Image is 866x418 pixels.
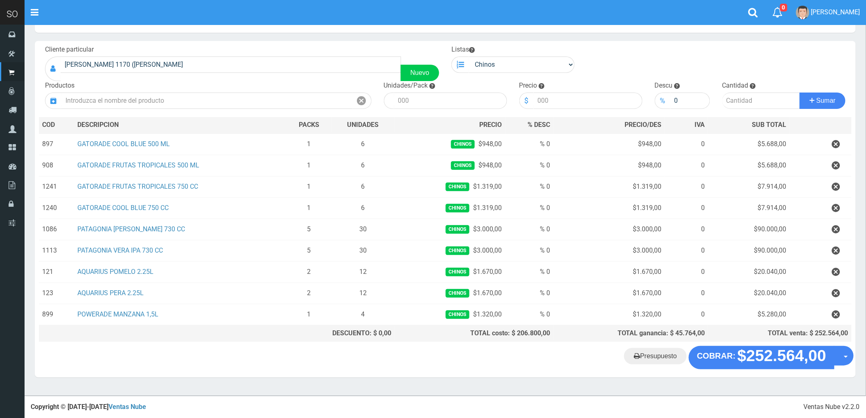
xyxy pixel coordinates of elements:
td: 6 [332,133,395,155]
span: Chinos [446,225,469,234]
th: DES [74,117,286,133]
span: CRIPCION [89,121,119,129]
td: 1 [286,176,332,197]
td: $20.040,00 [708,282,789,304]
label: Listas [451,45,475,54]
td: $3.000,00 [395,240,505,261]
strong: COBRAR: [697,351,735,360]
div: TOTAL ganancia: $ 45.764,00 [557,329,705,338]
input: 000 [670,93,710,109]
label: Cliente particular [45,45,94,54]
td: 123 [39,282,74,304]
td: $1.319,00 [395,197,505,219]
td: $1.670,00 [553,261,665,282]
td: % 0 [505,197,553,219]
div: Ventas Nube v2.2.0 [804,402,860,412]
a: POWERADE MANZANA 1,5L [77,310,158,318]
a: Nuevo [401,65,439,81]
td: $1.670,00 [553,282,665,304]
div: TOTAL costo: $ 206.800,00 [398,329,550,338]
td: 2 [286,282,332,304]
div: % [655,93,670,109]
td: 0 [665,240,708,261]
span: IVA [695,121,705,129]
span: Chinos [446,183,469,191]
td: 1 [286,197,332,219]
td: 0 [665,304,708,325]
td: 4 [332,304,395,325]
button: Sumar [800,93,846,109]
span: Chinos [446,204,469,212]
td: $1.320,00 [553,304,665,325]
span: % DESC [528,121,550,129]
td: 1 [286,133,332,155]
input: Cantidad [722,93,800,109]
td: 6 [332,176,395,197]
td: 908 [39,155,74,176]
td: $5.688,00 [708,155,789,176]
strong: $252.564,00 [737,347,826,365]
td: 12 [332,282,395,304]
td: $1.319,00 [553,197,665,219]
a: Ventas Nube [108,403,146,411]
a: PATAGONIA [PERSON_NAME] 730 CC [77,225,185,233]
td: 1 [286,155,332,176]
td: 12 [332,261,395,282]
td: % 0 [505,155,553,176]
td: $5.280,00 [708,304,789,325]
label: Descu [655,81,673,90]
td: 121 [39,261,74,282]
span: Sumar [816,97,836,104]
label: Productos [45,81,74,90]
a: AQUARIUS POMELO 2.25L [77,268,153,276]
td: $1.320,00 [395,304,505,325]
span: PRECIO [480,120,502,130]
input: 000 [394,93,507,109]
a: GATORADE COOL BLUE 500 ML [77,140,170,148]
td: $90.000,00 [708,219,789,240]
td: 0 [665,219,708,240]
td: 1113 [39,240,74,261]
td: $1.319,00 [395,176,505,197]
span: 0 [780,4,787,11]
td: $3.000,00 [553,240,665,261]
label: Cantidad [722,81,749,90]
td: $1.319,00 [553,176,665,197]
td: % 0 [505,282,553,304]
div: $ [519,93,534,109]
td: $7.914,00 [708,176,789,197]
a: Presupuesto [624,348,687,364]
td: 5 [286,240,332,261]
td: $3.000,00 [553,219,665,240]
td: 0 [665,261,708,282]
td: $948,00 [553,133,665,155]
td: $948,00 [395,155,505,176]
button: COBRAR: $252.564,00 [689,346,834,369]
td: 0 [665,197,708,219]
a: AQUARIUS PERA 2.25L [77,289,144,297]
td: 6 [332,197,395,219]
td: 30 [332,219,395,240]
td: $5.688,00 [708,133,789,155]
td: 0 [665,176,708,197]
td: $1.670,00 [395,282,505,304]
td: % 0 [505,240,553,261]
span: Chinos [446,289,469,298]
td: % 0 [505,219,553,240]
span: Chinos [446,268,469,276]
input: Consumidor Final [61,56,401,73]
span: Chinos [446,246,469,255]
td: $948,00 [553,155,665,176]
td: $20.040,00 [708,261,789,282]
input: Introduzca el nombre del producto [61,93,352,109]
th: COD [39,117,74,133]
div: TOTAL venta: $ 252.564,00 [711,329,848,338]
td: 5 [286,219,332,240]
span: [PERSON_NAME] [811,8,860,16]
td: % 0 [505,133,553,155]
td: 0 [665,155,708,176]
div: DESCUENTO: $ 0,00 [290,329,391,338]
td: 1240 [39,197,74,219]
td: $1.670,00 [395,261,505,282]
td: $7.914,00 [708,197,789,219]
